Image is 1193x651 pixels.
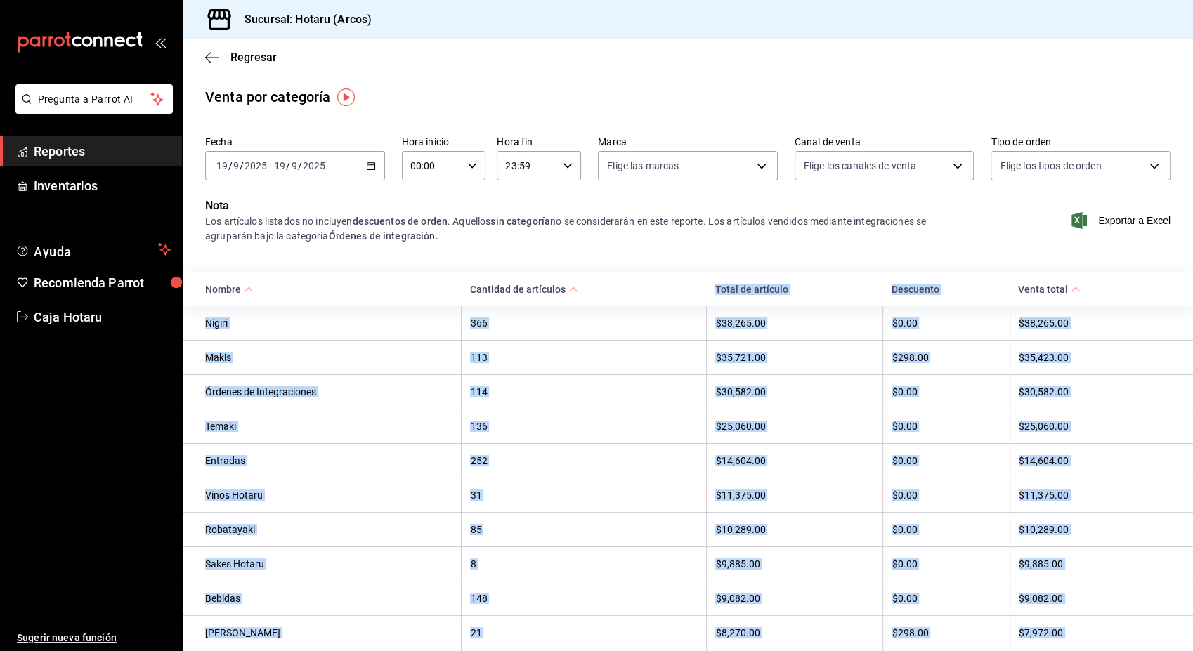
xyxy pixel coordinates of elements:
div: 148 [470,593,698,604]
span: - [269,160,272,171]
div: Total de artículo [715,284,875,295]
div: $0.00 [892,524,1000,535]
div: Sakes Hotaru [205,558,452,570]
img: Tooltip marker [337,88,355,106]
div: $298.00 [892,627,1000,638]
input: -- [233,160,240,171]
div: 114 [470,386,698,397]
div: Venta total [1018,284,1068,295]
div: $35,721.00 [715,352,874,363]
span: Caja Hotaru [34,308,171,327]
div: 366 [470,317,698,329]
div: 8 [470,558,698,570]
div: $25,060.00 [1019,421,1171,432]
div: $0.00 [892,558,1000,570]
span: Sugerir nueva función [17,631,171,645]
div: $0.00 [892,489,1000,501]
div: Órdenes de Integraciones [205,386,452,397]
div: $11,375.00 [1019,489,1171,501]
div: $298.00 [892,352,1000,363]
span: Elige los tipos de orden [1000,159,1101,173]
div: $14,604.00 [715,455,874,466]
div: $8,270.00 [715,627,874,638]
div: $0.00 [892,421,1000,432]
label: Tipo de orden [991,137,1171,147]
div: $0.00 [892,455,1000,466]
div: $30,582.00 [1019,386,1171,397]
button: Exportar a Excel [1074,212,1171,229]
h3: Sucursal: Hotaru (Arcos) [233,11,372,28]
span: / [228,160,233,171]
div: $0.00 [892,593,1000,604]
div: $11,375.00 [715,489,874,501]
div: Cantidad de artículos [470,284,566,295]
strong: sin categoría [490,216,550,227]
span: Ayuda [34,241,152,258]
div: Venta por categoría [205,86,331,107]
span: / [286,160,290,171]
div: $25,060.00 [715,421,874,432]
div: $9,885.00 [715,558,874,570]
div: $14,604.00 [1019,455,1171,466]
div: Los artículos listados no incluyen . Aquellos no se considerarán en este reporte. Los artículos v... [205,214,974,244]
div: $10,289.00 [1019,524,1171,535]
div: $0.00 [892,386,1000,397]
input: -- [273,160,286,171]
span: Venta total [1018,284,1081,295]
div: $7,972.00 [1019,627,1171,638]
label: Canal de venta [795,137,974,147]
div: $35,423.00 [1019,352,1171,363]
div: $10,289.00 [715,524,874,535]
label: Hora fin [497,137,581,147]
div: 252 [470,455,698,466]
button: Pregunta a Parrot AI [15,84,173,114]
input: -- [216,160,228,171]
span: Pregunta a Parrot AI [38,92,151,107]
div: Bebidas [205,593,452,604]
p: Nota [205,197,974,214]
div: Entradas [205,455,452,466]
span: / [240,160,244,171]
strong: descuentos de orden [352,216,448,227]
span: Elige los canales de venta [804,159,916,173]
span: Cantidad de artículos [470,284,578,295]
a: Pregunta a Parrot AI [10,102,173,117]
div: 31 [470,489,698,501]
div: 85 [470,524,698,535]
div: [PERSON_NAME] [205,627,452,638]
span: / [298,160,302,171]
div: Makis [205,352,452,363]
div: Descuento [892,284,1001,295]
label: Fecha [205,137,385,147]
div: $9,885.00 [1019,558,1171,570]
span: Regresar [230,51,277,64]
div: $9,082.00 [1019,593,1171,604]
div: $9,082.00 [715,593,874,604]
div: $38,265.00 [715,317,874,329]
input: ---- [302,160,326,171]
strong: Órdenes de integración. [329,230,438,242]
div: $38,265.00 [1019,317,1171,329]
input: ---- [244,160,268,171]
div: Nombre [205,284,241,295]
div: 136 [470,421,698,432]
span: Reportes [34,142,171,161]
input: -- [291,160,298,171]
div: Temaki [205,421,452,432]
span: Nombre [205,284,254,295]
span: Inventarios [34,176,171,195]
div: Nigiri [205,317,452,329]
div: 113 [470,352,698,363]
button: open_drawer_menu [155,37,166,48]
div: $30,582.00 [715,386,874,397]
div: Vinos Hotaru [205,489,452,501]
div: Robatayaki [205,524,452,535]
label: Marca [598,137,778,147]
span: Recomienda Parrot [34,273,171,292]
div: $0.00 [892,317,1000,329]
div: 21 [470,627,698,638]
label: Hora inicio [402,137,486,147]
button: Regresar [205,51,277,64]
